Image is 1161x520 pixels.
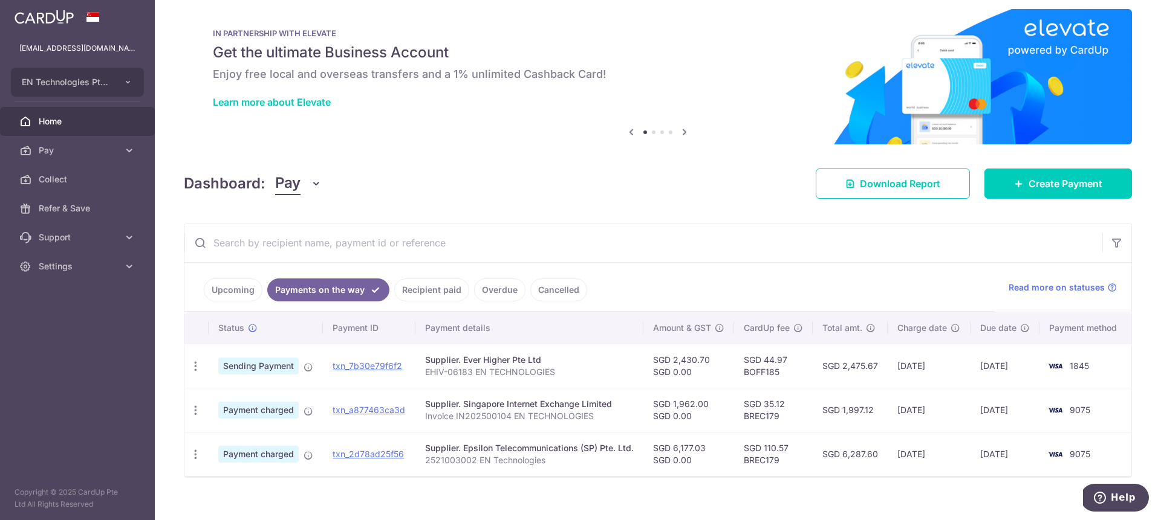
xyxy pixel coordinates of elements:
img: CardUp [15,10,74,24]
a: Cancelled [530,278,587,301]
span: 9075 [1070,449,1090,459]
a: Learn more about Elevate [213,96,331,108]
span: Collect [39,173,119,185]
img: Renovation banner [184,9,1132,144]
span: Status [218,322,244,334]
button: Pay [275,172,322,195]
span: Settings [39,260,119,272]
span: EN Technologies Pte Ltd [22,76,111,88]
img: Bank Card [1043,403,1067,417]
a: txn_2d78ad25f56 [333,449,404,459]
span: Refer & Save [39,202,119,214]
span: Home [39,115,119,127]
span: Sending Payment [218,358,299,374]
button: EN Technologies Pte Ltd [11,68,144,97]
p: EHIV-06183 EN TECHNOLOGIES [425,366,634,378]
a: txn_7b30e79f6f2 [333,361,402,371]
td: SGD 110.57 BREC179 [734,432,813,476]
td: [DATE] [888,432,970,476]
div: Supplier. Ever Higher Pte Ltd [425,354,634,366]
td: [DATE] [888,388,970,432]
img: Bank Card [1043,447,1067,461]
span: Create Payment [1029,176,1102,191]
p: [EMAIL_ADDRESS][DOMAIN_NAME] [19,42,135,54]
div: Supplier. Epsilon Telecommunications (SP) Pte. Ltd. [425,442,634,454]
span: Support [39,231,119,243]
th: Payment details [415,312,644,344]
span: 9075 [1070,405,1090,415]
input: Search by recipient name, payment id or reference [184,223,1102,262]
p: IN PARTNERSHIP WITH ELEVATE [213,28,1103,38]
span: Payment charged [218,402,299,419]
h5: Get the ultimate Business Account [213,43,1103,62]
a: Upcoming [204,278,262,301]
span: Total amt. [822,322,862,334]
a: Payments on the way [267,278,389,301]
p: 2521003002 EN Technologies [425,454,634,466]
h6: Enjoy free local and overseas transfers and a 1% unlimited Cashback Card! [213,67,1103,82]
a: txn_a877463ca3d [333,405,405,415]
td: [DATE] [888,344,970,388]
a: Recipient paid [394,278,469,301]
div: Supplier. Singapore Internet Exchange Limited [425,398,634,410]
span: Amount & GST [653,322,711,334]
span: Pay [275,172,301,195]
td: SGD 1,962.00 SGD 0.00 [643,388,734,432]
td: [DATE] [971,432,1039,476]
a: Download Report [816,169,970,199]
td: [DATE] [971,388,1039,432]
td: SGD 2,475.67 [813,344,888,388]
span: Charge date [897,322,947,334]
td: SGD 1,997.12 [813,388,888,432]
span: Payment charged [218,446,299,463]
th: Payment ID [323,312,415,344]
span: Download Report [860,176,940,191]
h4: Dashboard: [184,173,265,194]
span: Read more on statuses [1009,281,1105,294]
span: Pay [39,144,119,156]
a: Create Payment [984,169,1132,199]
span: Due date [980,322,1016,334]
span: CardUp fee [744,322,790,334]
th: Payment method [1039,312,1131,344]
img: Bank Card [1043,359,1067,373]
iframe: Opens a widget where you can find more information [1083,484,1149,514]
td: SGD 2,430.70 SGD 0.00 [643,344,734,388]
span: 1845 [1070,361,1089,371]
td: SGD 35.12 BREC179 [734,388,813,432]
td: SGD 44.97 BOFF185 [734,344,813,388]
td: [DATE] [971,344,1039,388]
td: SGD 6,177.03 SGD 0.00 [643,432,734,476]
a: Overdue [474,278,525,301]
td: SGD 6,287.60 [813,432,888,476]
a: Read more on statuses [1009,281,1117,294]
p: Invoice IN202500104 EN TECHNOLOGIES [425,410,634,422]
